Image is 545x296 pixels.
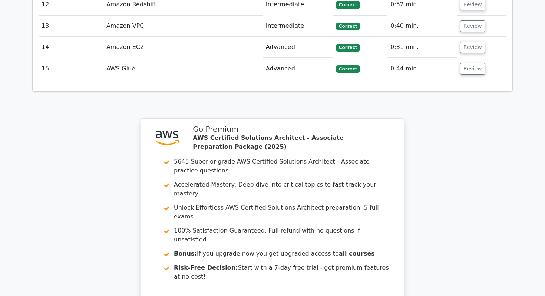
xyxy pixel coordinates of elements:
button: Review [460,63,485,75]
td: Advanced [263,58,333,79]
td: 0:44 min. [387,58,457,79]
td: Amazon EC2 [103,37,263,58]
td: 0:40 min. [387,16,457,37]
span: Correct [336,23,360,30]
td: Intermediate [263,16,333,37]
button: Review [460,42,485,53]
td: Advanced [263,37,333,58]
td: 15 [39,58,103,79]
button: Review [460,20,485,32]
td: 14 [39,37,103,58]
td: 13 [39,16,103,37]
span: Correct [336,1,360,9]
td: AWS Glue [103,58,263,79]
td: 0:31 min. [387,37,457,58]
td: Amazon VPC [103,16,263,37]
span: Correct [336,44,360,51]
span: Correct [336,65,360,73]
